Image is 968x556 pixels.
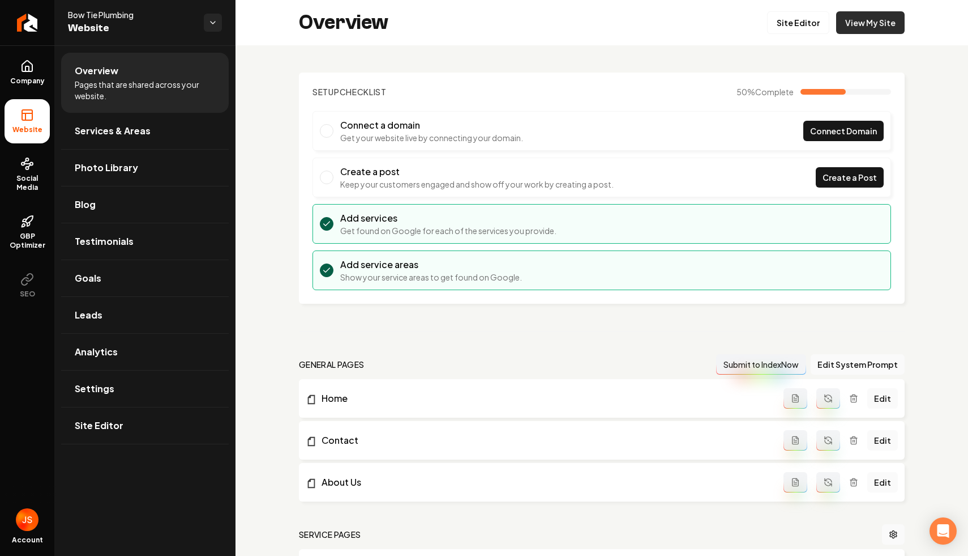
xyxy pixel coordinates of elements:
[61,297,229,333] a: Leads
[75,64,118,78] span: Overview
[811,354,905,375] button: Edit System Prompt
[306,434,783,447] a: Contact
[736,86,794,97] span: 50 %
[306,476,783,489] a: About Us
[299,359,365,370] h2: general pages
[340,225,556,236] p: Get found on Google for each of the services you provide.
[75,382,114,396] span: Settings
[783,430,807,451] button: Add admin page prompt
[767,11,829,34] a: Site Editor
[823,172,877,184] span: Create a Post
[75,235,134,248] span: Testimonials
[716,354,806,375] button: Submit to IndexNow
[340,258,522,271] h3: Add service areas
[16,508,38,531] img: James Shamoun
[299,11,388,34] h2: Overview
[930,517,957,545] div: Open Intercom Messenger
[61,408,229,444] a: Site Editor
[12,536,43,545] span: Account
[17,14,38,32] img: Rebolt Logo
[5,206,50,259] a: GBP Optimizer
[299,529,361,540] h2: Service Pages
[306,392,783,405] a: Home
[75,79,215,101] span: Pages that are shared across your website.
[68,9,195,20] span: Bow Tie Plumbing
[61,334,229,370] a: Analytics
[867,472,898,493] a: Edit
[5,264,50,308] button: SEO
[867,430,898,451] a: Edit
[340,179,614,190] p: Keep your customers engaged and show off your work by creating a post.
[312,87,340,97] span: Setup
[5,148,50,201] a: Social Media
[61,260,229,296] a: Goals
[836,11,905,34] a: View My Site
[5,50,50,95] a: Company
[61,371,229,407] a: Settings
[61,113,229,149] a: Services & Areas
[816,167,884,188] a: Create a Post
[340,271,522,283] p: Show your service areas to get found on Google.
[75,419,123,432] span: Site Editor
[810,125,877,137] span: Connect Domain
[15,290,40,299] span: SEO
[5,174,50,192] span: Social Media
[783,388,807,409] button: Add admin page prompt
[68,20,195,36] span: Website
[75,308,102,322] span: Leads
[61,186,229,223] a: Blog
[867,388,898,409] a: Edit
[75,124,151,138] span: Services & Areas
[5,232,50,250] span: GBP Optimizer
[8,125,47,134] span: Website
[783,472,807,493] button: Add admin page prompt
[803,121,884,141] a: Connect Domain
[16,508,38,531] button: Open user button
[75,161,138,175] span: Photo Library
[340,211,556,225] h3: Add services
[755,87,794,97] span: Complete
[75,271,101,285] span: Goals
[340,132,523,143] p: Get your website live by connecting your domain.
[75,345,118,359] span: Analytics
[6,77,49,86] span: Company
[340,118,523,132] h3: Connect a domain
[61,150,229,186] a: Photo Library
[75,198,96,211] span: Blog
[340,165,614,179] h3: Create a post
[61,223,229,260] a: Testimonials
[312,86,387,97] h2: Checklist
